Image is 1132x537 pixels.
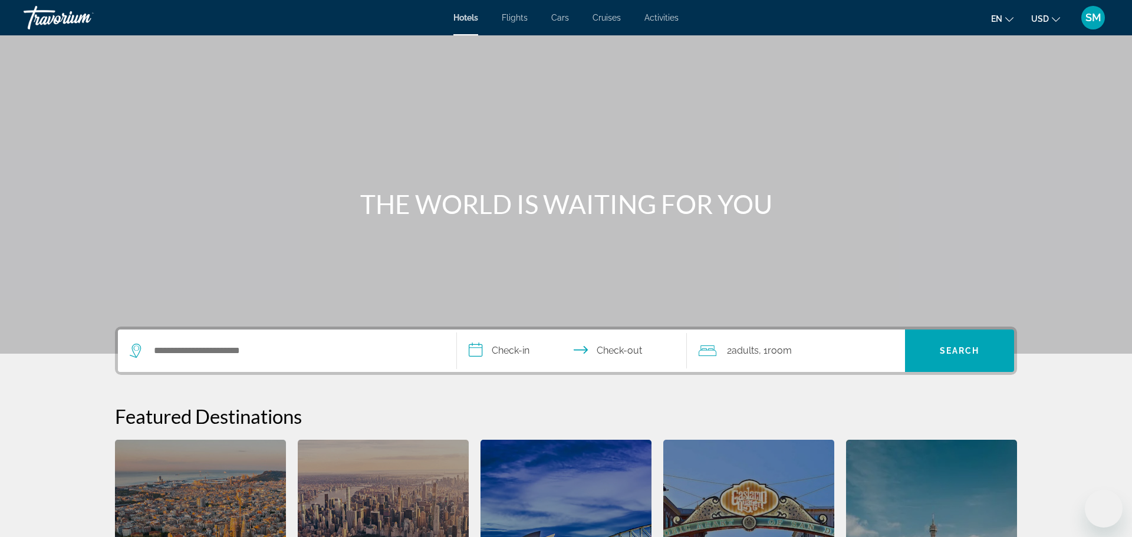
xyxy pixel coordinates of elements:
div: Search widget [118,330,1014,372]
iframe: Bouton de lancement de la fenêtre de messagerie [1085,490,1123,528]
span: USD [1031,14,1049,24]
a: Activities [644,13,679,22]
span: en [991,14,1002,24]
a: Flights [502,13,528,22]
button: Change language [991,10,1013,27]
input: Search hotel destination [153,342,439,360]
h2: Featured Destinations [115,404,1017,428]
span: Adults [732,345,759,356]
button: User Menu [1078,5,1108,30]
span: SM [1085,12,1101,24]
a: Travorium [24,2,141,33]
span: , 1 [759,342,792,359]
a: Cruises [593,13,621,22]
h1: THE WORLD IS WAITING FOR YOU [345,189,787,219]
a: Hotels [453,13,478,22]
button: Travelers: 2 adults, 0 children [687,330,905,372]
span: Room [768,345,792,356]
span: 2 [727,342,759,359]
button: Change currency [1031,10,1060,27]
a: Cars [551,13,569,22]
span: Search [940,346,980,355]
button: Select check in and out date [457,330,687,372]
button: Search [905,330,1014,372]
